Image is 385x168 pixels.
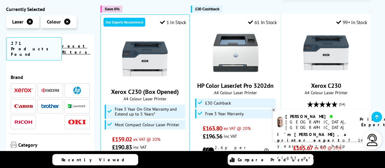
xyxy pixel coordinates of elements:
[112,135,132,143] span: £159.02
[197,82,274,90] a: HP Color LaserJet Pro 3202dn
[11,142,17,148] img: Category
[194,90,277,95] span: A4 Colour Laser Printer
[160,19,186,25] div: 1 In Stock
[285,114,352,119] div: [PERSON_NAME]
[224,125,251,131] span: ex VAT @ 20%
[205,101,231,105] span: £30 Cashback
[133,144,147,150] span: inc VAT
[41,88,59,93] img: Kyocera
[366,134,378,146] img: user-headset-light.svg
[104,96,186,102] span: A4 Colour Laser Printer
[14,87,33,94] a: Xerox
[68,118,86,126] a: OKI
[105,7,119,11] span: Save 6%
[202,124,222,132] span: £163.80
[202,132,222,140] span: £196.56
[41,102,59,110] a: Brother
[68,102,86,110] a: Lexmark
[112,143,132,151] span: £190.83
[303,71,349,77] a: Xerox C230
[62,43,90,55] a: reset filters
[285,90,367,95] span: A4 Colour Laser Printer
[14,88,33,93] img: Xerox
[277,132,348,143] b: I'm [PERSON_NAME], a printer expert
[100,5,122,13] button: Save 6%
[68,120,86,125] img: OKI
[115,122,179,127] span: Most Compact Colour Laser Printer
[213,30,258,76] img: HP Color LaserJet Pro 3202dn
[111,88,179,96] a: Xerox C230 (Box Opened)
[14,102,33,110] a: Canon
[303,30,349,76] img: Xerox C230
[73,87,81,94] img: HP
[224,133,237,139] span: inc VAT
[52,154,138,165] a: Recently Viewed
[41,87,59,94] a: Kyocera
[238,157,311,163] span: Compare Products
[18,142,90,149] span: Category
[248,19,277,25] div: 61 In Stock
[311,82,341,90] a: Xerox C230
[103,18,145,27] div: Our Experts Recommend
[68,105,86,108] img: Lexmark
[47,19,61,25] span: Colour
[122,36,168,82] img: Xerox C230 (Box Opened)
[14,118,33,126] a: Ricoh
[213,71,258,77] a: HP Color LaserJet Pro 3202dn
[285,119,352,130] div: [GEOGRAPHIC_DATA], [GEOGRAPHIC_DATA]
[61,157,131,163] span: Recently Viewed
[12,19,23,25] span: Laser
[195,7,219,11] span: £30 Cashback
[14,104,33,108] img: Canon
[228,154,313,165] a: Compare Products
[277,132,364,161] p: of 14 years! I can help you choose the right product
[336,19,367,25] div: 99+ In Stock
[41,104,59,108] img: Brother
[277,117,283,127] img: ashley-livechat.png
[11,74,90,80] span: Brand
[115,107,184,116] span: Free 3 Year On-Site Warranty and Extend up to 5 Years*
[68,87,86,94] a: HP
[122,77,168,83] a: Xerox C230 (Box Opened)
[205,111,244,116] span: Free 3 Year Warranty
[191,5,222,13] button: £30 Cashback
[6,37,62,60] span: 271 Products Found
[202,145,268,156] li: 2.6p per mono page
[133,136,160,142] span: ex VAT @ 20%
[339,98,345,110] span: (54)
[6,6,94,12] div: Currently Selected
[14,120,33,124] img: Ricoh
